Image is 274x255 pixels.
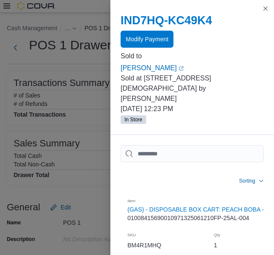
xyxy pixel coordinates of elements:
[121,145,264,162] input: This is a search bar. As you type, the results lower in the page will automatically filter.
[126,35,168,43] span: Modify Payment
[260,3,271,14] button: Close this dialog
[121,51,264,61] div: Sold to
[121,115,146,124] span: In Store
[124,116,142,123] span: In Store
[121,63,264,73] a: [PERSON_NAME]External link
[121,73,264,104] p: Sold at [STREET_ADDRESS][DEMOGRAPHIC_DATA] by [PERSON_NAME]
[239,176,264,186] button: Sorting
[179,66,184,71] svg: External link
[239,178,255,184] span: Sorting
[121,31,173,48] button: Modify Payment
[121,14,264,27] h2: IND7HQ-KC49K4
[121,104,264,114] p: [DATE] 12:23 PM
[127,240,161,250] span: BM4R1MHQ
[124,226,211,240] div: SKU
